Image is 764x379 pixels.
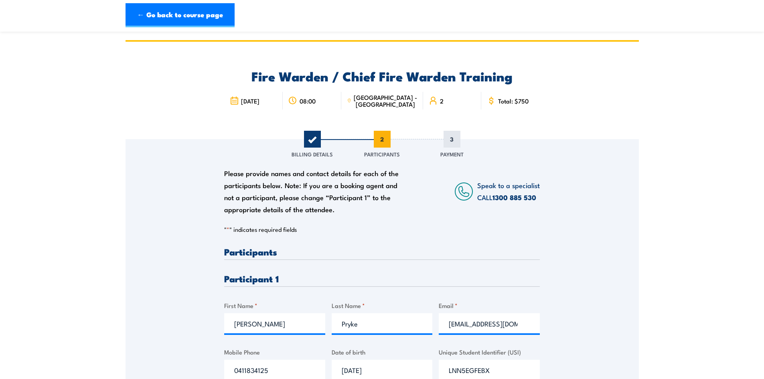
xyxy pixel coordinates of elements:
[292,150,333,158] span: Billing Details
[439,347,540,357] label: Unique Student Identifier (USI)
[224,347,325,357] label: Mobile Phone
[300,97,316,104] span: 08:00
[224,301,325,310] label: First Name
[224,167,406,215] div: Please provide names and contact details for each of the participants below. Note: If you are a b...
[440,97,444,104] span: 2
[440,150,464,158] span: Payment
[224,225,540,233] p: " " indicates required fields
[126,3,235,27] a: ← Go back to course page
[444,131,460,148] span: 3
[439,301,540,310] label: Email
[332,301,433,310] label: Last Name
[332,347,433,357] label: Date of birth
[364,150,400,158] span: Participants
[498,97,529,104] span: Total: $750
[304,131,321,148] span: 1
[354,94,417,107] span: [GEOGRAPHIC_DATA] - [GEOGRAPHIC_DATA]
[374,131,391,148] span: 2
[492,192,536,203] a: 1300 885 530
[477,180,540,202] span: Speak to a specialist CALL
[224,247,540,256] h3: Participants
[224,70,540,81] h2: Fire Warden / Chief Fire Warden Training
[241,97,259,104] span: [DATE]
[224,274,540,283] h3: Participant 1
